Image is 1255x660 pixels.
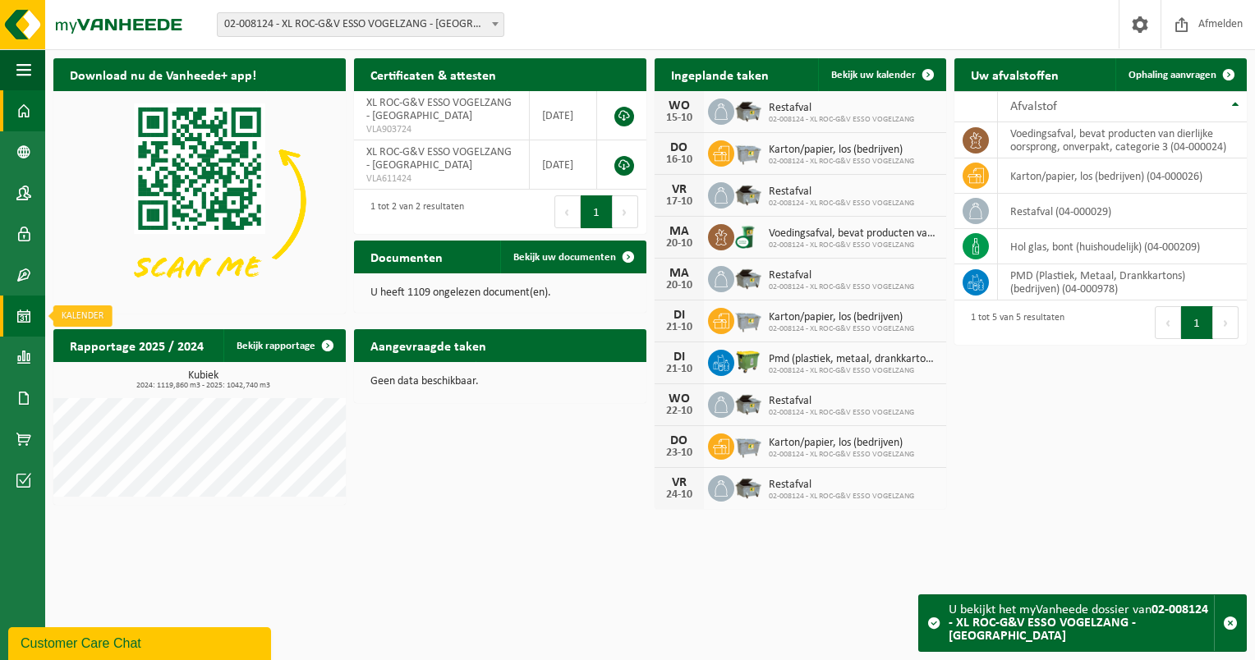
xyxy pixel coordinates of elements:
a: Bekijk rapportage [223,329,344,362]
img: WB-2500-GAL-GY-04 [734,138,762,166]
span: Karton/papier, los (bedrijven) [769,144,914,157]
img: WB-5000-GAL-GY-01 [734,389,762,417]
span: Karton/papier, los (bedrijven) [769,437,914,450]
img: WB-0140-CU [734,222,762,250]
img: WB-5000-GAL-GY-01 [734,180,762,208]
div: 21-10 [663,364,696,375]
div: MA [663,225,696,238]
span: Restafval [769,479,914,492]
span: 02-008124 - XL ROC-G&V ESSO VOGELZANG [769,115,914,125]
h2: Ingeplande taken [655,58,785,90]
div: VR [663,476,696,489]
h2: Download nu de Vanheede+ app! [53,58,273,90]
button: Previous [1155,306,1181,339]
span: XL ROC-G&V ESSO VOGELZANG - [GEOGRAPHIC_DATA] [366,146,512,172]
td: voedingsafval, bevat producten van dierlijke oorsprong, onverpakt, categorie 3 (04-000024) [998,122,1247,158]
div: 15-10 [663,112,696,124]
div: 24-10 [663,489,696,501]
img: WB-2500-GAL-GY-04 [734,305,762,333]
div: 17-10 [663,196,696,208]
td: karton/papier, los (bedrijven) (04-000026) [998,158,1247,194]
h2: Aangevraagde taken [354,329,503,361]
img: Download de VHEPlus App [53,91,346,310]
span: 02-008124 - XL ROC-G&V ESSO VOGELZANG [769,492,914,502]
td: hol glas, bont (huishoudelijk) (04-000209) [998,229,1247,264]
div: 1 tot 5 van 5 resultaten [963,305,1064,341]
div: 16-10 [663,154,696,166]
button: 1 [1181,306,1213,339]
h2: Certificaten & attesten [354,58,513,90]
span: Bekijk uw documenten [513,252,616,263]
img: WB-5000-GAL-GY-01 [734,473,762,501]
div: 23-10 [663,447,696,459]
div: DO [663,141,696,154]
div: 20-10 [663,280,696,291]
button: Next [1213,306,1239,339]
a: Bekijk uw kalender [818,58,945,91]
a: Ophaling aanvragen [1115,58,1245,91]
img: WB-5000-GAL-GY-01 [734,264,762,291]
span: Restafval [769,269,914,282]
span: 02-008124 - XL ROC-G&V ESSO VOGELZANG [769,199,914,209]
span: XL ROC-G&V ESSO VOGELZANG - [GEOGRAPHIC_DATA] [366,97,512,122]
span: 02-008124 - XL ROC-G&V ESSO VOGELZANG - ANTWERPEN [218,13,503,36]
p: Geen data beschikbaar. [370,376,630,387]
span: 02-008124 - XL ROC-G&V ESSO VOGELZANG [769,324,914,334]
div: DI [663,309,696,322]
td: [DATE] [530,140,598,190]
iframe: chat widget [8,624,274,660]
a: Bekijk uw documenten [500,241,645,273]
div: WO [663,392,696,406]
div: 20-10 [663,238,696,250]
span: Pmd (plastiek, metaal, drankkartons) (bedrijven) [769,353,939,366]
p: U heeft 1109 ongelezen document(en). [370,287,630,299]
span: VLA903724 [366,123,517,136]
span: 02-008124 - XL ROC-G&V ESSO VOGELZANG [769,157,914,167]
span: 02-008124 - XL ROC-G&V ESSO VOGELZANG [769,282,914,292]
div: 22-10 [663,406,696,417]
button: 1 [581,195,613,228]
span: Afvalstof [1010,100,1057,113]
button: Next [613,195,638,228]
span: 02-008124 - XL ROC-G&V ESSO VOGELZANG [769,450,914,460]
td: restafval (04-000029) [998,194,1247,229]
span: Restafval [769,186,914,199]
div: MA [663,267,696,280]
span: Restafval [769,395,914,408]
span: VLA611424 [366,172,517,186]
img: WB-5000-GAL-GY-01 [734,96,762,124]
span: 02-008124 - XL ROC-G&V ESSO VOGELZANG - ANTWERPEN [217,12,504,37]
div: 21-10 [663,322,696,333]
h3: Kubiek [62,370,346,390]
h2: Uw afvalstoffen [954,58,1075,90]
img: WB-2500-GAL-GY-04 [734,431,762,459]
img: WB-1100-HPE-GN-50 [734,347,762,375]
div: 1 tot 2 van 2 resultaten [362,194,464,230]
td: PMD (Plastiek, Metaal, Drankkartons) (bedrijven) (04-000978) [998,264,1247,300]
div: U bekijkt het myVanheede dossier van [949,595,1214,651]
strong: 02-008124 - XL ROC-G&V ESSO VOGELZANG - [GEOGRAPHIC_DATA] [949,603,1208,643]
td: [DATE] [530,91,598,140]
h2: Documenten [354,241,459,273]
button: Previous [554,195,581,228]
div: DO [663,434,696,447]
span: 02-008124 - XL ROC-G&V ESSO VOGELZANG [769,241,939,250]
span: Karton/papier, los (bedrijven) [769,311,914,324]
div: VR [663,183,696,196]
span: 02-008124 - XL ROC-G&V ESSO VOGELZANG [769,366,939,376]
span: Voedingsafval, bevat producten van dierlijke oorsprong, onverpakt, categorie 3 [769,227,939,241]
h2: Rapportage 2025 / 2024 [53,329,220,361]
div: DI [663,351,696,364]
span: Restafval [769,102,914,115]
span: 02-008124 - XL ROC-G&V ESSO VOGELZANG [769,408,914,418]
span: 2024: 1119,860 m3 - 2025: 1042,740 m3 [62,382,346,390]
span: Ophaling aanvragen [1129,70,1216,80]
span: Bekijk uw kalender [831,70,916,80]
div: WO [663,99,696,112]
